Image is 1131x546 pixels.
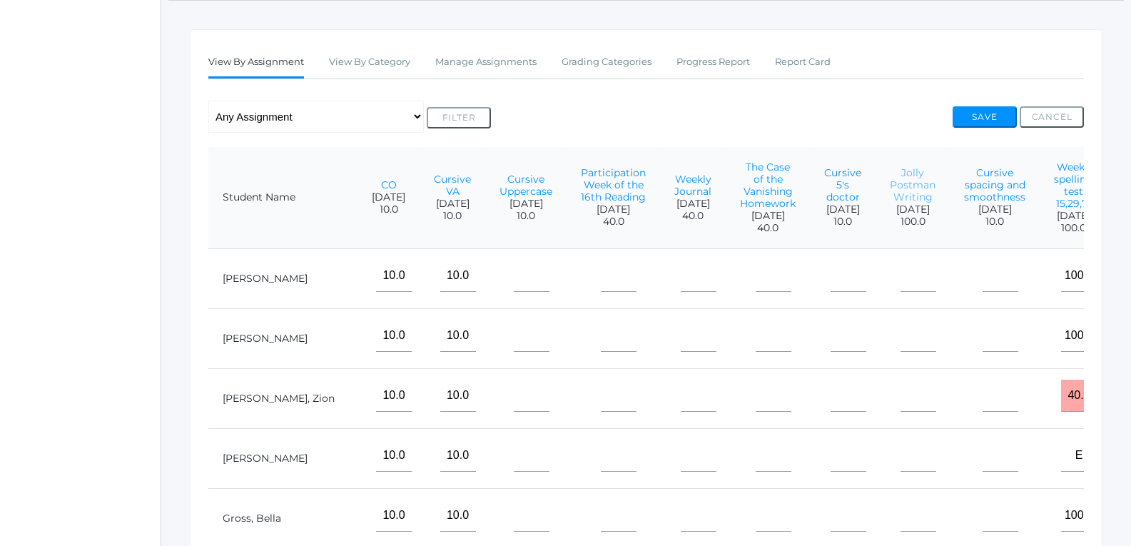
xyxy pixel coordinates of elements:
a: Participation Week of the 16th Reading [581,166,646,203]
a: View By Category [329,48,410,76]
a: Jolly Postman Writing [890,166,935,203]
span: 10.0 [824,216,861,228]
span: [DATE] [824,203,861,216]
a: Grading Categories [562,48,651,76]
span: 100.0 [1054,222,1093,234]
a: [PERSON_NAME] [223,332,308,345]
a: Cursive VA [434,173,471,198]
a: Cursive spacing and smoothness [964,166,1025,203]
a: Gross, Bella [223,512,281,525]
a: [PERSON_NAME] [223,272,308,285]
a: Weekly Journal [674,173,711,198]
span: [DATE] [740,210,796,222]
button: Filter [427,107,491,128]
a: Cursive 5's doctor [824,166,861,203]
a: Cursive Uppercase [499,173,552,198]
span: [DATE] [499,198,552,210]
a: Week 1 spelling test 15,29,71 [1054,161,1093,210]
span: [DATE] [890,203,935,216]
span: 100.0 [890,216,935,228]
span: 40.0 [740,222,796,234]
a: The Case of the Vanishing Homework [740,161,796,210]
button: Save [953,106,1017,128]
span: 40.0 [581,216,646,228]
a: Progress Report [676,48,750,76]
span: 10.0 [434,210,471,222]
span: [DATE] [674,198,711,210]
span: 10.0 [964,216,1025,228]
span: [DATE] [434,198,471,210]
button: Cancel [1020,106,1084,128]
span: 10.0 [499,210,552,222]
a: Manage Assignments [435,48,537,76]
a: View By Assignment [208,48,304,79]
span: [DATE] [372,191,405,203]
a: CO [381,178,397,191]
span: 10.0 [372,203,405,216]
span: [DATE] [581,203,646,216]
a: [PERSON_NAME], Zion [223,392,335,405]
span: [DATE] [964,203,1025,216]
th: Student Name [208,147,358,249]
span: 40.0 [674,210,711,222]
a: [PERSON_NAME] [223,452,308,465]
span: [DATE] [1054,210,1093,222]
a: Report Card [775,48,831,76]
